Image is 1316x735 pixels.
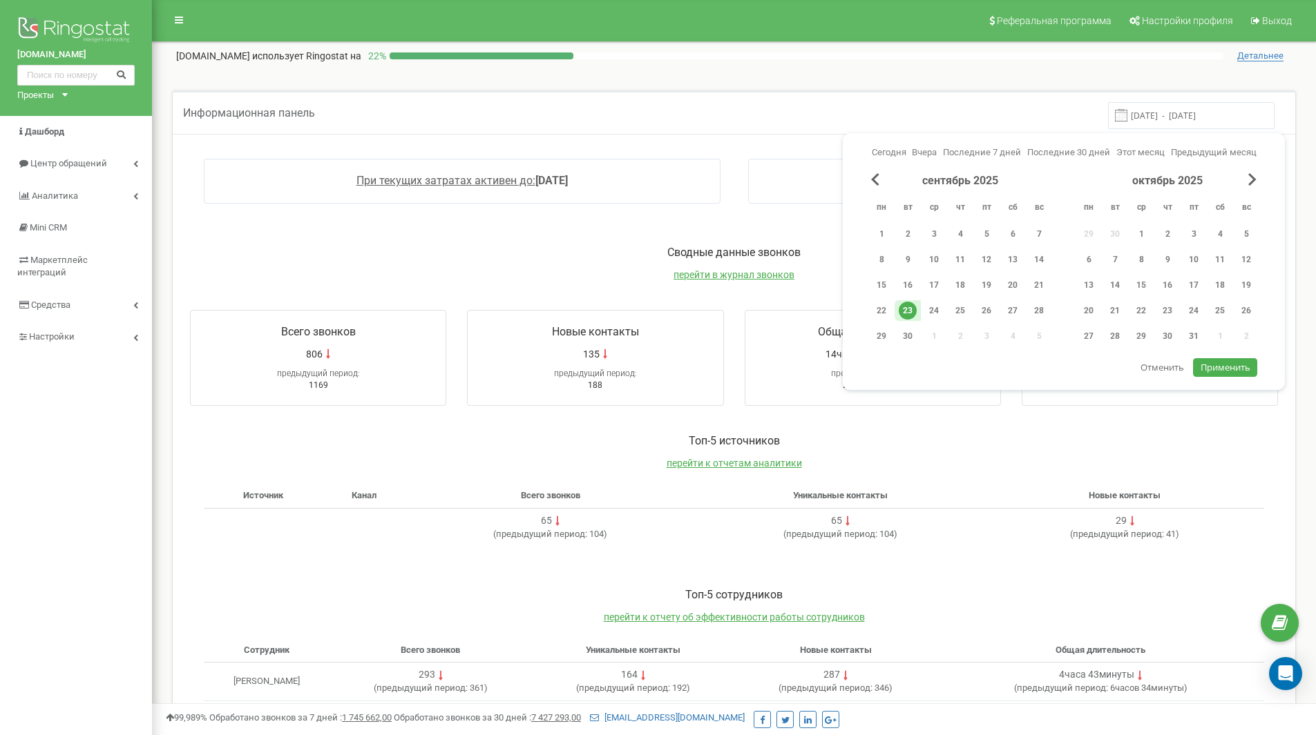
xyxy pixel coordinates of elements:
div: 30 [899,327,917,345]
abbr: понедельник [1078,198,1099,219]
abbr: среда [924,198,944,219]
div: 22 [872,302,890,320]
div: 3 [1185,225,1203,243]
div: 27 [1080,327,1098,345]
div: 14 [1106,276,1124,294]
span: Next Month [1248,173,1257,186]
span: предыдущий период: [579,683,670,693]
div: 9 [899,251,917,268]
div: 8 [1132,251,1150,268]
div: 4 [951,225,969,243]
div: 65 [831,514,842,528]
span: предыдущий период: [1017,683,1108,693]
div: вс 14 сент. 2025 г. [1026,249,1052,270]
div: 3 [925,225,943,243]
div: 1 [1132,225,1150,243]
div: чт 4 сент. 2025 г. [947,224,973,244]
div: 17 [925,276,943,294]
span: ( 192 ) [576,683,690,693]
div: сб 6 сент. 2025 г. [1000,224,1026,244]
span: Обработано звонков за 30 дней : [394,712,581,723]
span: Всего звонков [401,645,460,655]
div: пт 19 сент. 2025 г. [973,275,1000,295]
div: 4 [1211,225,1229,243]
div: вс 21 сент. 2025 г. [1026,275,1052,295]
span: 99,989% [166,712,207,723]
abbr: четверг [1157,198,1178,219]
span: Обработано звонков за 7 дней : [209,712,392,723]
div: 11 [951,251,969,268]
div: 2 [899,225,917,243]
div: 20 [1004,276,1022,294]
a: перейти в журнал звонков [674,269,794,280]
div: 6 [1004,225,1022,243]
abbr: вторник [1105,198,1125,219]
div: 31 [1185,327,1203,345]
div: 10 [1185,251,1203,268]
div: пн 20 окт. 2025 г. [1076,300,1102,321]
span: предыдущий период: [1073,529,1164,539]
div: пн 1 сент. 2025 г. [868,224,895,244]
div: 12 [1237,251,1255,268]
div: пт 26 сент. 2025 г. [973,300,1000,321]
div: пт 10 окт. 2025 г. [1181,249,1207,270]
img: Ringostat logo [17,14,135,48]
div: пт 3 окт. 2025 г. [1181,224,1207,244]
div: вс 19 окт. 2025 г. [1233,275,1259,295]
span: Аналитика [32,190,78,201]
div: 293 [419,668,435,682]
div: вт 9 сент. 2025 г. [895,249,921,270]
span: Последние 7 дней [943,147,1021,157]
a: перейти к отчету об эффективности работы сотрудников [604,611,865,623]
span: 135 [583,347,600,361]
span: предыдущий период: [786,529,877,539]
span: перейти к отчетам аналитики [667,458,802,469]
div: пт 24 окт. 2025 г. [1181,300,1207,321]
div: пн 29 сент. 2025 г. [868,326,895,346]
span: использует Ringostat на [252,50,361,61]
div: ср 24 сент. 2025 г. [921,300,947,321]
div: чт 25 сент. 2025 г. [947,300,973,321]
div: чт 30 окт. 2025 г. [1154,326,1181,346]
div: 26 [978,302,995,320]
span: Новые контакты [1089,490,1161,500]
span: ( 6часов 34минуты ) [1014,683,1188,693]
span: Новые контакты [552,325,639,338]
div: ср 3 сент. 2025 г. [921,224,947,244]
div: пн 6 окт. 2025 г. [1076,249,1102,270]
span: ( 104 ) [493,529,607,539]
span: предыдущий период: [376,683,468,693]
span: Информационная панель [183,106,315,119]
div: вс 26 окт. 2025 г. [1233,300,1259,321]
div: 18 [951,276,969,294]
div: 23 [1158,302,1176,320]
div: вт 16 сент. 2025 г. [895,275,921,295]
span: При текущих затратах активен до: [356,174,535,187]
span: Настройки профиля [1142,15,1233,26]
div: 1 [872,225,890,243]
span: ( 346 ) [779,683,893,693]
abbr: вторник [897,198,918,219]
div: 21 [1106,302,1124,320]
div: 15 [1132,276,1150,294]
span: Дашборд [25,126,64,137]
button: Применить [1193,358,1257,377]
span: Уникальные контакты [586,645,680,655]
abbr: пятница [1183,198,1204,219]
div: 24 [1185,302,1203,320]
div: 28 [1106,327,1124,345]
span: Previous Month [871,173,879,186]
div: пт 12 сент. 2025 г. [973,249,1000,270]
span: Mini CRM [30,222,67,233]
span: Маркетплейс интеграций [17,255,88,278]
span: предыдущий период: [831,369,914,378]
div: вс 5 окт. 2025 г. [1233,224,1259,244]
div: 16 [1158,276,1176,294]
div: 17 [1185,276,1203,294]
div: 20 [1080,302,1098,320]
div: 30 [1158,327,1176,345]
span: Вчера [912,147,937,157]
div: 28 [1030,302,1048,320]
div: вт 30 сент. 2025 г. [895,326,921,346]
